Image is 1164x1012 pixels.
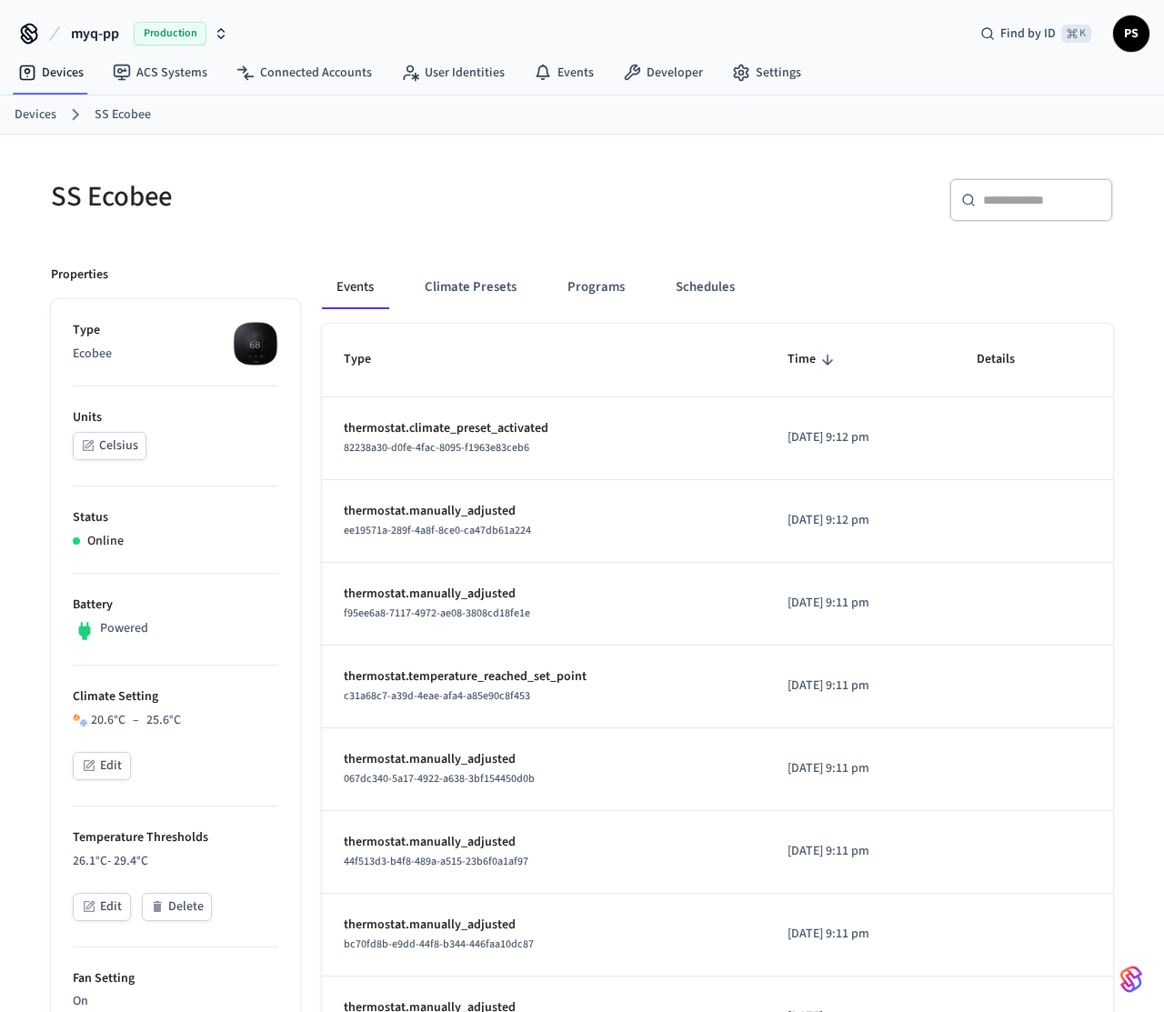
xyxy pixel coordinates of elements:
[73,687,278,706] p: Climate Setting
[91,711,181,730] div: 20.6 °C 25.6 °C
[344,440,529,456] span: 82238a30-d0fe-4fac-8095-f1963e83ceb6
[344,916,744,935] p: thermostat.manually_adjusted
[1113,15,1149,52] button: PS
[344,667,744,686] p: thermostat.temperature_reached_set_point
[4,56,98,89] a: Devices
[15,105,56,125] a: Devices
[134,22,206,45] span: Production
[344,523,531,538] span: ee19571a-289f-4a8f-8ce0-ca47db61a224
[73,893,131,921] button: Edit
[73,345,278,364] p: Ecobee
[73,596,278,615] p: Battery
[410,266,531,309] button: Climate Presets
[344,419,744,438] p: thermostat.climate_preset_activated
[73,852,278,871] p: 26.1 °C - 29.4 °C
[73,508,278,527] p: Status
[73,432,146,460] button: Celsius
[73,992,278,1011] p: On
[966,17,1106,50] div: Find by ID⌘ K
[87,532,124,551] p: Online
[98,56,222,89] a: ACS Systems
[222,56,386,89] a: Connected Accounts
[788,594,932,613] p: [DATE] 9:11 pm
[73,713,87,727] img: Heat Cool
[344,502,744,521] p: thermostat.manually_adjusted
[344,833,744,852] p: thermostat.manually_adjusted
[344,750,744,769] p: thermostat.manually_adjusted
[788,511,932,530] p: [DATE] 9:12 pm
[344,771,535,787] span: 067dc340-5a17-4922-a638-3bf154450d0b
[788,842,932,861] p: [DATE] 9:11 pm
[344,854,528,869] span: 44f513d3-b4f8-489a-a515-23b6f0a1af97
[73,408,278,427] p: Units
[788,346,839,374] span: Time
[661,266,749,309] button: Schedules
[322,266,388,309] button: Events
[71,23,119,45] span: myq-pp
[788,925,932,944] p: [DATE] 9:11 pm
[344,688,530,704] span: c31a68c7-a39d-4eae-afa4-a85e90c8f453
[133,711,139,730] span: –
[717,56,816,89] a: Settings
[95,105,151,125] a: SS Ecobee
[977,346,1039,374] span: Details
[553,266,639,309] button: Programs
[73,969,278,988] p: Fan Setting
[51,266,108,285] p: Properties
[51,178,571,215] h5: SS Ecobee
[788,759,932,778] p: [DATE] 9:11 pm
[519,56,608,89] a: Events
[1000,25,1056,43] span: Find by ID
[233,321,278,366] img: ecobee_lite_3
[788,676,932,696] p: [DATE] 9:11 pm
[344,585,744,604] p: thermostat.manually_adjusted
[73,752,131,780] button: Edit
[73,828,278,847] p: Temperature Thresholds
[788,428,932,447] p: [DATE] 9:12 pm
[344,346,395,374] span: Type
[100,619,148,638] p: Powered
[344,937,534,952] span: bc70fd8b-e9dd-44f8-b344-446faa10dc87
[1061,25,1091,43] span: ⌘ K
[1120,965,1142,994] img: SeamLogoGradient.69752ec5.svg
[344,606,530,621] span: f95ee6a8-7117-4972-ae08-3808cd18fe1e
[386,56,519,89] a: User Identities
[142,893,212,921] button: Delete
[1115,17,1148,50] span: PS
[608,56,717,89] a: Developer
[73,321,278,340] p: Type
